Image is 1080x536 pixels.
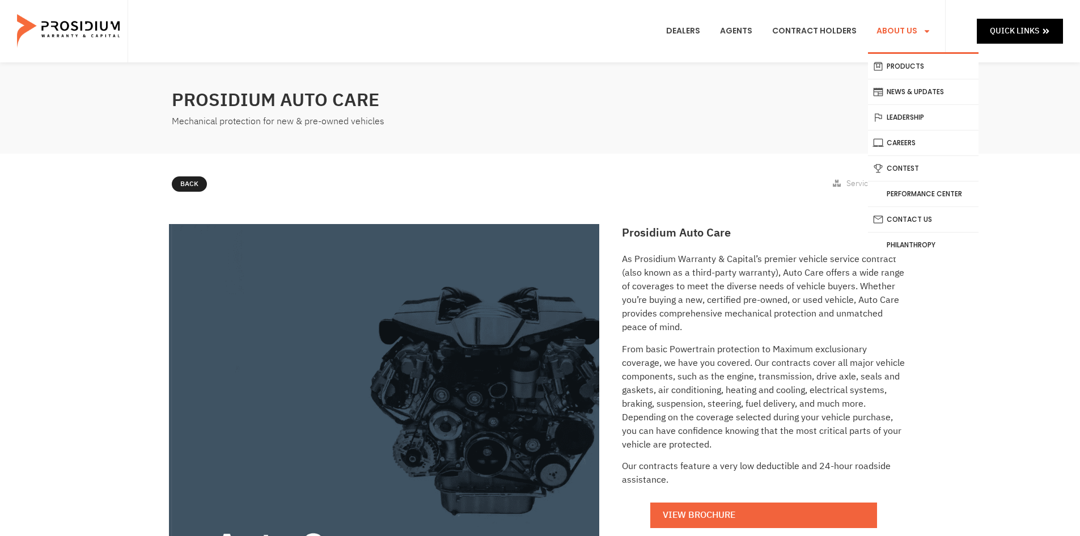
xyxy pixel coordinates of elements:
[868,52,979,258] ul: About Us
[846,178,909,189] span: Service Contracts
[868,156,979,181] a: Contest
[868,182,979,206] a: Performance Center
[172,86,535,113] h2: Prosidium Auto Care
[868,105,979,130] a: Leadership
[868,233,979,258] a: Philanthropy
[764,10,865,52] a: Contract Holders
[658,10,939,52] nav: Menu
[977,19,1063,43] a: Quick Links
[622,459,905,487] p: Our contracts feature a very low deductible and 24-hour roadside assistance.
[990,24,1039,38] span: Quick Links
[868,10,939,52] a: About Us
[622,343,905,451] p: From basic Powertrain protection to Maximum exclusionary coverage, we have you covered. Our contr...
[868,207,979,232] a: Contact Us
[650,503,877,528] a: View Brochure
[868,130,979,155] a: Careers
[868,54,979,79] a: Products
[180,178,198,191] span: Back
[622,252,905,334] p: As Prosidium Warranty & Capital’s premier vehicle service contract (also known as a third-party w...
[622,224,905,241] h2: Prosidium Auto Care
[658,10,709,52] a: Dealers
[711,10,761,52] a: Agents
[172,176,207,192] a: Back
[868,79,979,104] a: News & Updates
[172,113,535,130] div: Mechanical protection for new & pre-owned vehicles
